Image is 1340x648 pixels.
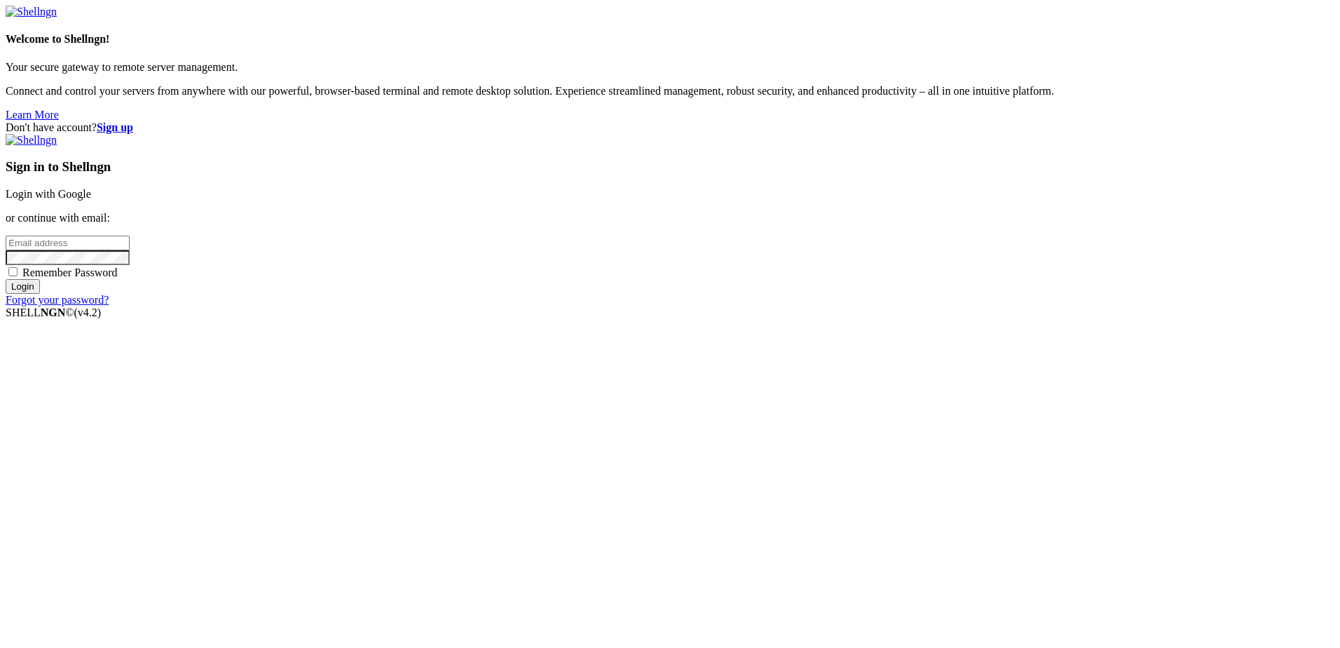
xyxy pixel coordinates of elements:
img: Shellngn [6,134,57,147]
div: Don't have account? [6,121,1334,134]
a: Sign up [97,121,133,133]
span: 4.2.0 [74,306,102,318]
p: Your secure gateway to remote server management. [6,61,1334,74]
span: SHELL © [6,306,101,318]
a: Login with Google [6,188,91,200]
b: NGN [41,306,66,318]
p: Connect and control your servers from anywhere with our powerful, browser-based terminal and remo... [6,85,1334,97]
img: Shellngn [6,6,57,18]
input: Login [6,279,40,294]
span: Remember Password [22,266,118,278]
h4: Welcome to Shellngn! [6,33,1334,46]
p: or continue with email: [6,212,1334,224]
h3: Sign in to Shellngn [6,159,1334,175]
input: Remember Password [8,267,18,276]
a: Learn More [6,109,59,121]
input: Email address [6,236,130,250]
a: Forgot your password? [6,294,109,306]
